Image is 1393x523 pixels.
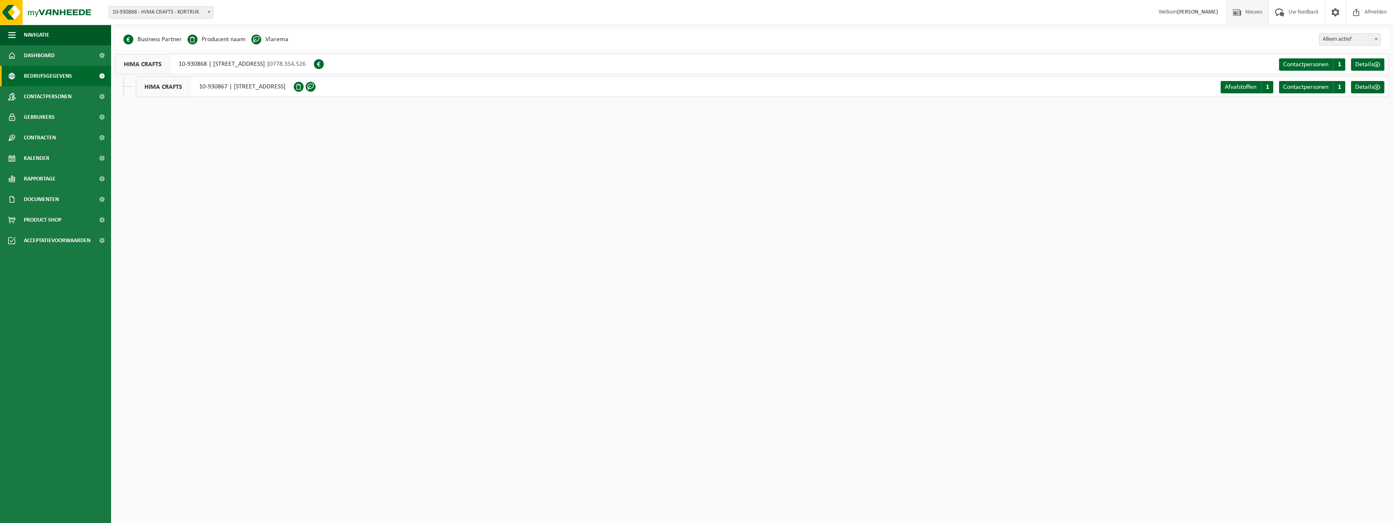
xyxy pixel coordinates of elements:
[1225,84,1256,90] span: Afvalstoffen
[1221,81,1273,93] a: Afvalstoffen 1
[1177,9,1218,15] strong: [PERSON_NAME]
[116,54,170,74] span: HIMA CRAFTS
[1319,34,1380,45] span: Alleen actief
[1333,81,1345,93] span: 1
[1261,81,1273,93] span: 1
[24,169,56,189] span: Rapportage
[1283,84,1328,90] span: Contactpersonen
[1333,58,1345,71] span: 1
[109,7,213,18] span: 10-930868 - HIMA CRAFTS - KORTRIJK
[24,86,72,107] span: Contactpersonen
[24,66,72,86] span: Bedrijfsgegevens
[1279,81,1345,93] a: Contactpersonen 1
[24,45,55,66] span: Dashboard
[24,230,91,251] span: Acceptatievoorwaarden
[1351,58,1384,71] a: Details
[1351,81,1384,93] a: Details
[1355,61,1374,68] span: Details
[1319,33,1381,46] span: Alleen actief
[136,76,294,97] div: 10-930867 | [STREET_ADDRESS]
[24,25,49,45] span: Navigatie
[109,6,214,19] span: 10-930868 - HIMA CRAFTS - KORTRIJK
[24,189,59,210] span: Documenten
[24,107,55,127] span: Gebruikers
[269,61,306,67] span: 0778.354.526
[1355,84,1374,90] span: Details
[251,33,288,46] li: Vlarema
[1283,61,1328,68] span: Contactpersonen
[188,33,246,46] li: Producent naam
[1279,58,1345,71] a: Contactpersonen 1
[24,210,61,230] span: Product Shop
[136,77,191,97] span: HIMA CRAFTS
[24,148,49,169] span: Kalender
[123,33,182,46] li: Business Partner
[115,54,314,74] div: 10-930868 | [STREET_ADDRESS] |
[24,127,56,148] span: Contracten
